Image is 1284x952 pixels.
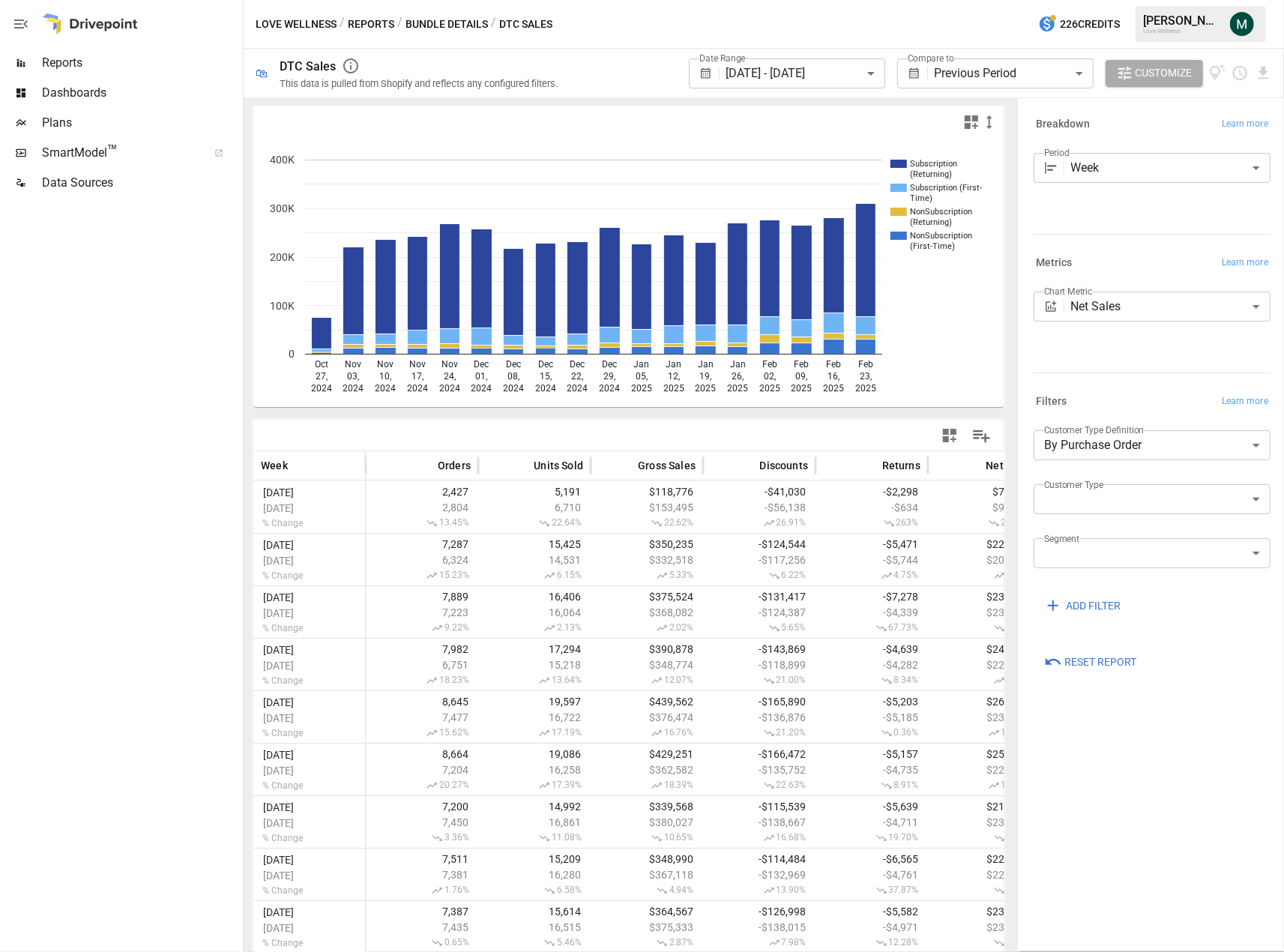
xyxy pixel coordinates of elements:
span: 19.70% [823,832,920,844]
button: Reset Report [1034,649,1147,676]
span: $339,568 [598,801,696,813]
text: 01, [475,371,487,382]
div: Love Wellness [1143,28,1221,34]
span: -$6,565 [823,853,920,865]
span: 22.00% [935,517,1033,529]
text: 26, [732,371,744,382]
span: 13.45% [373,517,471,529]
div: Net Sales [1071,292,1271,322]
span: -$138,667 [711,816,808,828]
span: 1.06% [935,622,1033,634]
text: 2024 [503,383,524,394]
span: $348,990 [598,853,696,865]
span: $239,356 [935,606,1033,618]
span: -$132,969 [711,869,808,881]
span: -$4,282 [823,659,920,671]
span: -$115,539 [711,801,808,813]
span: $368,082 [598,606,696,618]
div: A chart. [253,137,993,407]
span: -$5,185 [823,711,920,723]
text: Jan [698,359,714,370]
span: [DATE] [261,486,358,498]
text: 22, [572,371,584,382]
span: -$4,339 [823,606,920,618]
span: 18.23% [373,675,471,687]
span: 5.65% [711,622,808,634]
span: -$7,278 [823,591,920,603]
span: [DATE] [261,749,358,761]
span: [DATE] [261,539,358,551]
span: 5.33% [598,570,696,582]
span: -$165,890 [711,696,808,708]
span: 7,982 [373,643,471,655]
span: 7,511 [373,853,471,865]
span: -$5,744 [823,554,920,566]
text: Dec [474,359,489,370]
div: [PERSON_NAME] [1143,13,1221,28]
span: [DATE] [261,801,358,813]
text: 2024 [535,383,556,394]
span: $236,649 [935,816,1033,828]
span: $348,774 [598,659,696,671]
div: Week [1071,153,1271,183]
span: 7,450 [373,816,471,828]
text: 2024 [439,383,460,394]
button: Sort [615,455,636,476]
span: 7,204 [373,764,471,776]
span: [DATE] [261,591,358,603]
span: -$118,899 [711,659,808,671]
span: 14,992 [486,801,583,813]
text: 2025 [792,383,813,394]
span: 2.13% [486,622,583,634]
span: -$4,761 [823,869,920,881]
span: Learn more [1222,117,1268,132]
span: Dashboards [42,84,240,102]
button: Sort [415,455,436,476]
text: 2025 [696,383,717,394]
label: Period [1044,146,1070,159]
span: $220,219 [935,538,1033,550]
div: 🛍 [256,66,268,80]
text: Jan [730,359,746,370]
div: / [491,15,496,34]
span: 2.02% [598,622,696,634]
span: [DATE] [261,817,358,829]
span: -$5,157 [823,748,920,760]
button: Sort [289,455,310,476]
text: 16, [828,371,840,382]
span: Reports [42,54,240,72]
span: 6.15% [486,570,583,582]
span: $376,474 [598,711,696,723]
text: (Returning) [910,217,952,227]
span: 22.64% [486,517,583,529]
span: $429,251 [598,748,696,760]
span: 16,406 [486,591,583,603]
text: 2024 [343,383,364,394]
text: Dec [506,359,521,370]
span: Discounts [759,458,808,473]
text: 0 [289,348,295,360]
div: By Purchase Order [1034,430,1271,460]
text: 2025 [823,383,844,394]
label: Compare to [908,52,954,64]
div: [DATE] - [DATE] [726,58,884,88]
text: 29, [603,371,615,382]
span: -$41,030 [711,486,808,498]
h6: Filters [1036,394,1067,410]
text: 2025 [759,383,780,394]
span: 2,804 [373,501,471,513]
div: / [340,15,345,34]
span: [DATE] [261,712,358,724]
span: $242,370 [935,643,1033,655]
span: $236,829 [935,591,1033,603]
span: $380,027 [598,816,696,828]
span: -$4,735 [823,764,920,776]
span: 6,710 [486,501,583,513]
text: Subscription (First- [910,183,982,193]
span: 7,200 [373,801,471,813]
span: $268,469 [935,696,1033,708]
span: [DATE] [261,854,358,866]
text: Feb [762,359,777,370]
span: -$2,298 [823,486,920,498]
span: [DATE] [261,555,358,567]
